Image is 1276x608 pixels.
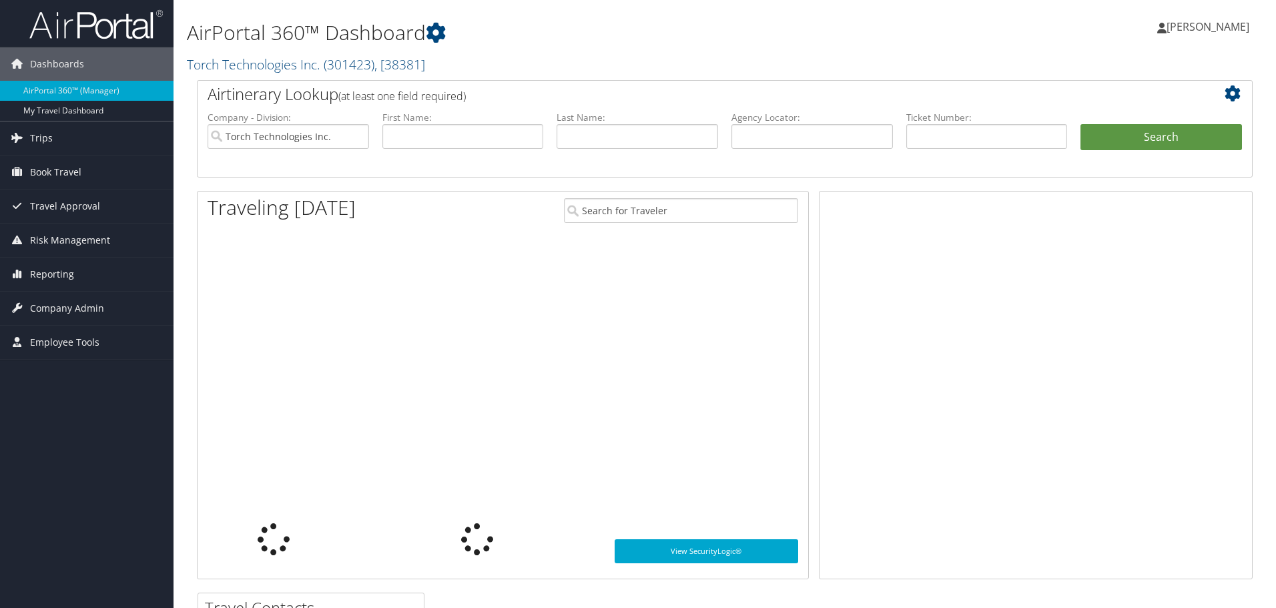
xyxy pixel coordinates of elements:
h1: Traveling [DATE] [208,194,356,222]
span: , [ 38381 ] [374,55,425,73]
label: Company - Division: [208,111,369,124]
a: [PERSON_NAME] [1157,7,1263,47]
img: airportal-logo.png [29,9,163,40]
label: Ticket Number: [906,111,1068,124]
span: Dashboards [30,47,84,81]
a: Torch Technologies Inc. [187,55,425,73]
span: Book Travel [30,156,81,189]
span: ( 301423 ) [324,55,374,73]
span: Risk Management [30,224,110,257]
input: Search for Traveler [564,198,798,223]
label: Agency Locator: [731,111,893,124]
span: [PERSON_NAME] [1167,19,1249,34]
span: (at least one field required) [338,89,466,103]
span: Travel Approval [30,190,100,223]
a: View SecurityLogic® [615,539,798,563]
h2: Airtinerary Lookup [208,83,1154,105]
label: Last Name: [557,111,718,124]
span: Trips [30,121,53,155]
span: Employee Tools [30,326,99,359]
button: Search [1080,124,1242,151]
h1: AirPortal 360™ Dashboard [187,19,904,47]
span: Reporting [30,258,74,291]
span: Company Admin [30,292,104,325]
label: First Name: [382,111,544,124]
